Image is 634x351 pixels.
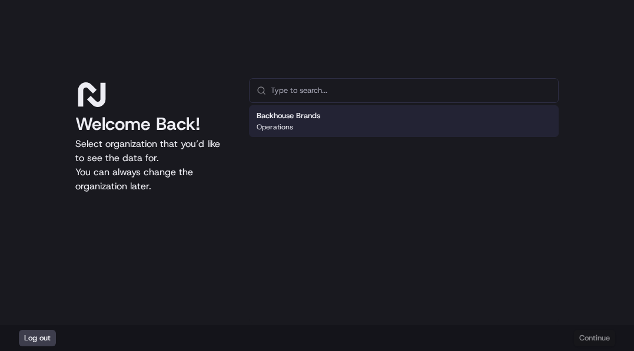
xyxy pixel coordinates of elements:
p: Operations [257,122,293,132]
h1: Welcome Back! [75,113,230,135]
input: Type to search... [271,79,551,102]
div: Suggestions [249,103,559,139]
h2: Backhouse Brands [257,111,320,121]
p: Select organization that you’d like to see the data for. You can always change the organization l... [75,137,230,193]
button: Log out [19,330,56,346]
